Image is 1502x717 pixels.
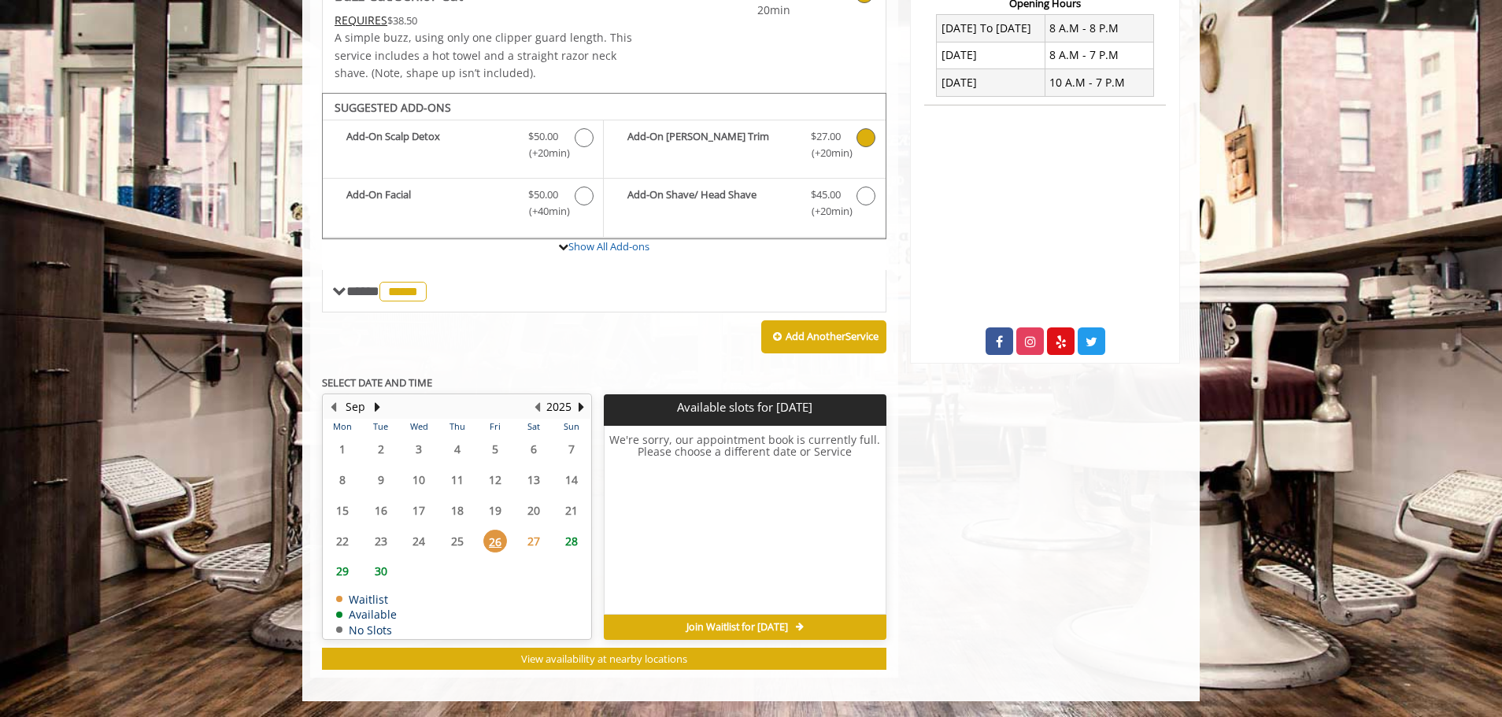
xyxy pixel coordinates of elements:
[361,419,399,434] th: Tue
[553,526,591,556] td: Select day28
[761,320,886,353] button: Add AnotherService
[528,128,558,145] span: $50.00
[937,69,1045,96] td: [DATE]
[546,398,572,416] button: 2025
[627,187,794,220] b: Add-On Shave/ Head Shave
[322,375,432,390] b: SELECT DATE AND TIME
[438,419,475,434] th: Thu
[520,145,567,161] span: (+20min )
[610,401,879,414] p: Available slots for [DATE]
[400,419,438,434] th: Wed
[811,187,841,203] span: $45.00
[371,398,383,416] button: Next Month
[612,187,877,224] label: Add-On Shave/ Head Shave
[483,530,507,553] span: 26
[331,560,354,582] span: 29
[336,593,397,605] td: Waitlist
[335,29,651,82] p: A simple buzz, using only one clipper guard length. This service includes a hot towel and a strai...
[528,187,558,203] span: $50.00
[361,556,399,587] td: Select day30
[686,621,788,634] span: Join Waitlist for [DATE]
[322,648,886,671] button: View availability at nearby locations
[802,145,849,161] span: (+20min )
[521,652,687,666] span: View availability at nearby locations
[811,128,841,145] span: $27.00
[697,2,790,19] span: 20min
[522,530,546,553] span: 27
[1045,42,1153,68] td: 8 A.M - 7 P.M
[568,239,649,253] a: Show All Add-ons
[369,560,393,582] span: 30
[331,187,595,224] label: Add-On Facial
[520,203,567,220] span: (+40min )
[324,556,361,587] td: Select day29
[1045,15,1153,42] td: 8 A.M - 8 P.M
[553,419,591,434] th: Sun
[335,100,451,115] b: SUGGESTED ADD-ONS
[335,13,387,28] span: This service needs some Advance to be paid before we block your appointment
[531,398,543,416] button: Previous Year
[346,187,512,220] b: Add-On Facial
[346,398,365,416] button: Sep
[560,530,583,553] span: 28
[575,398,587,416] button: Next Year
[336,624,397,636] td: No Slots
[324,419,361,434] th: Mon
[786,329,879,343] b: Add Another Service
[346,128,512,161] b: Add-On Scalp Detox
[937,15,1045,42] td: [DATE] To [DATE]
[327,398,339,416] button: Previous Month
[605,434,885,608] h6: We're sorry, our appointment book is currently full. Please choose a different date or Service
[612,128,877,165] label: Add-On Beard Trim
[1045,69,1153,96] td: 10 A.M - 7 P.M
[335,12,651,29] div: $38.50
[514,419,552,434] th: Sat
[476,419,514,434] th: Fri
[802,203,849,220] span: (+20min )
[322,93,886,239] div: Buzz Cut/Senior Cut Add-onS
[331,128,595,165] label: Add-On Scalp Detox
[336,608,397,620] td: Available
[627,128,794,161] b: Add-On [PERSON_NAME] Trim
[514,526,552,556] td: Select day27
[937,42,1045,68] td: [DATE]
[476,526,514,556] td: Select day26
